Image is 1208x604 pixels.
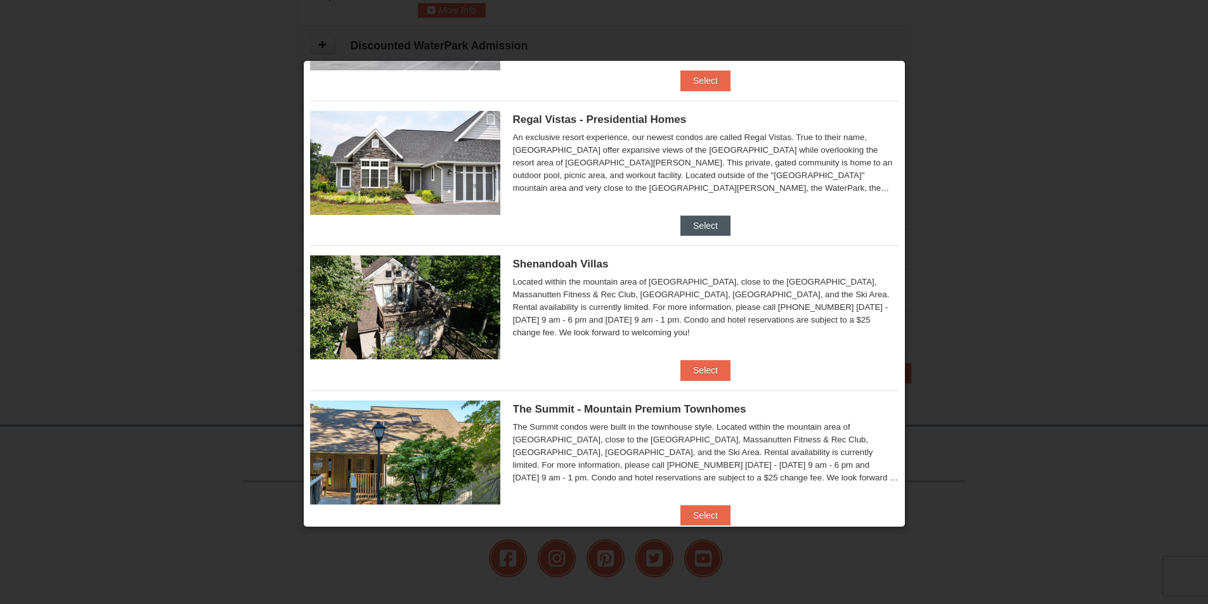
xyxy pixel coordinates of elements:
div: Located within the mountain area of [GEOGRAPHIC_DATA], close to the [GEOGRAPHIC_DATA], Massanutte... [513,276,899,339]
div: An exclusive resort experience, our newest condos are called Regal Vistas. True to their name, [G... [513,131,899,195]
img: 19218991-1-902409a9.jpg [310,111,500,215]
img: 19219019-2-e70bf45f.jpg [310,255,500,359]
div: The Summit condos were built in the townhouse style. Located within the mountain area of [GEOGRAP... [513,421,899,484]
button: Select [680,70,731,91]
img: 19219034-1-0eee7e00.jpg [310,401,500,504]
span: The Summit - Mountain Premium Townhomes [513,403,746,415]
span: Regal Vistas - Presidential Homes [513,113,687,125]
button: Select [680,215,731,236]
button: Select [680,360,731,380]
span: Shenandoah Villas [513,258,609,270]
button: Select [680,505,731,525]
